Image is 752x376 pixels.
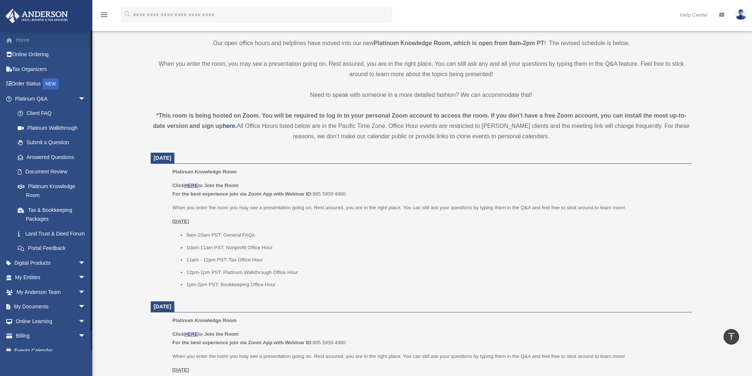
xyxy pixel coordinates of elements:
b: For the best experience join via Zoom App with Webinar ID: [172,340,312,345]
span: arrow_drop_down [78,270,93,285]
a: Submit a Question [10,135,97,150]
span: [DATE] [154,155,171,161]
span: arrow_drop_down [78,314,93,329]
img: User Pic [735,9,746,20]
span: arrow_drop_down [78,299,93,315]
li: 1pm-2pm PST: Bookkeeping Office Hour [186,280,687,289]
strong: *This room is being hosted on Zoom. You will be required to log in to your personal Zoom account ... [153,112,686,129]
span: arrow_drop_down [78,329,93,344]
b: Click to Join the Room [172,183,239,188]
a: My Anderson Teamarrow_drop_down [5,285,97,299]
i: search [123,10,131,18]
a: My Entitiesarrow_drop_down [5,270,97,285]
a: Document Review [10,165,97,179]
li: 12pm-1pm PST: Platinum Walkthrough Office Hour [186,268,687,277]
p: Need to speak with someone in a more detailed fashion? We can accommodate that! [151,90,692,100]
a: vertical_align_top [724,329,739,345]
u: [DATE] [172,367,189,373]
a: Events Calendar [5,343,97,358]
span: arrow_drop_down [78,255,93,271]
p: 985 5959 4980 [172,181,687,199]
p: 985 5959 4980 [172,330,687,347]
span: Platinum Knowledge Room [172,318,237,323]
a: Land Trust & Deed Forum [10,226,97,241]
b: Click to Join the Room [172,331,239,337]
strong: . [235,123,237,129]
a: Platinum Walkthrough [10,121,97,135]
a: Order StatusNEW [5,77,97,92]
p: Our open office hours and helplines have moved into our new ! The revised schedule is below. [151,38,692,48]
li: 11am - 12pm PST: Tax Office Hour [186,255,687,264]
a: Online Ordering [5,47,97,62]
a: here [223,123,235,129]
i: menu [100,10,109,19]
li: 10am-11am PST: Nonprofit Office Hour [186,243,687,252]
a: Platinum Q&Aarrow_drop_down [5,91,97,106]
p: When you enter the room, you may see a presentation going on. Rest assured, you are in the right ... [151,59,692,79]
span: arrow_drop_down [78,91,93,106]
b: For the best experience join via Zoom App with Webinar ID: [172,191,312,197]
u: [DATE] [172,219,189,224]
a: HERE [184,331,198,337]
p: When you enter the room you may see a presentation going on. Rest assured, you are in the right p... [172,352,687,361]
div: NEW [42,78,59,89]
a: Online Learningarrow_drop_down [5,314,97,329]
i: vertical_align_top [727,332,736,341]
a: Client FAQ [10,106,97,121]
li: 9am-10am PST: General FAQs [186,231,687,240]
a: Tax & Bookkeeping Packages [10,203,97,226]
div: All Office Hours listed below are in the Pacific Time Zone. Office Hour events are restricted to ... [151,111,692,142]
a: HERE [184,183,198,188]
a: My Documentsarrow_drop_down [5,299,97,314]
a: menu [100,13,109,19]
span: arrow_drop_down [78,285,93,300]
a: Tax Organizers [5,62,97,77]
a: Answered Questions [10,150,97,165]
img: Anderson Advisors Platinum Portal [3,9,70,23]
a: Portal Feedback [10,241,97,256]
a: Home [5,33,97,47]
a: Platinum Knowledge Room [10,179,93,203]
a: Digital Productsarrow_drop_down [5,255,97,270]
strong: Platinum Knowledge Room, which is open from 9am-2pm PT [374,40,544,46]
a: Billingarrow_drop_down [5,329,97,343]
p: When you enter the room you may see a presentation going on. Rest assured, you are in the right p... [172,203,687,212]
span: Platinum Knowledge Room [172,169,237,175]
span: [DATE] [154,304,171,309]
